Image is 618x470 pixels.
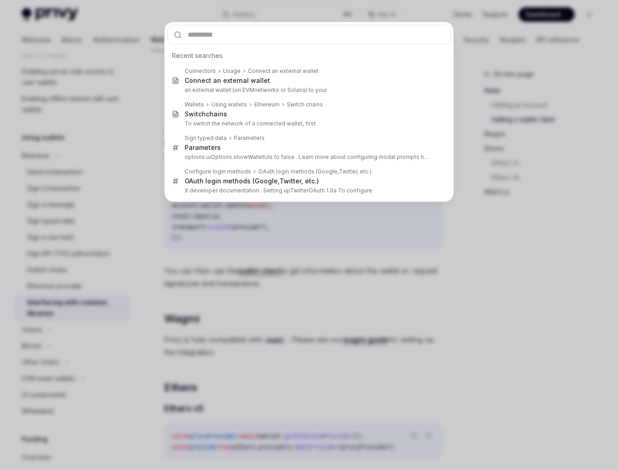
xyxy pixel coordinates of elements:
div: Switch chains [287,101,323,108]
div: Parameters [185,144,221,152]
div: chains [185,110,227,118]
p: To switch the network of a connected wallet, first [185,120,432,127]
b: network [254,86,276,93]
div: Parameters [234,134,265,142]
p: an external wallet (on EVM s or Solana) to your [185,86,432,94]
b: Twitter [339,168,357,175]
div: Connect an external wallet [248,67,319,75]
b: Twitter [290,187,309,194]
b: Twitter [280,177,301,185]
div: Wallets [185,101,204,108]
div: Using wallets [211,101,247,108]
b: Switch [185,110,206,118]
div: Configure login methods [185,168,251,175]
div: Usage [223,67,241,75]
p: X developer documentation . Setting up OAuth 1.0a To configure [185,187,432,194]
div: OAuth login methods (Google, , etc.) [258,168,371,175]
div: Ethereum [254,101,280,108]
span: Recent searches [172,51,223,60]
div: Sign typed data [185,134,227,142]
div: OAuth login methods (Google, , etc.) [185,177,319,185]
p: options.uiOptions.showWalletUIs to false . Learn more about configuring modal prompts here. [185,153,432,161]
div: Connectors [185,67,216,75]
div: Connect an external wallet [185,77,270,85]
